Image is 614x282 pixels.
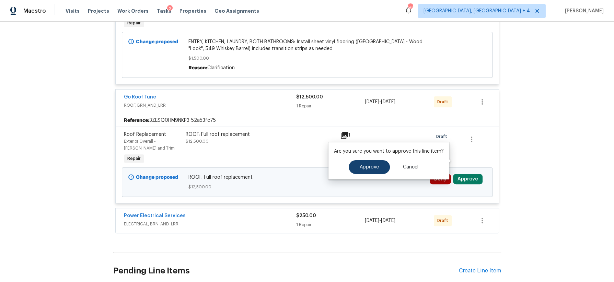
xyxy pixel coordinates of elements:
[436,133,450,140] span: Draft
[188,174,426,181] span: ROOF: Full roof replacement
[381,218,395,223] span: [DATE]
[188,38,426,52] span: ENTRY, KITCHEN, LAUNDRY, BOTH BATHROOMS: Install sheet vinyl flooring ([GEOGRAPHIC_DATA] - Wood "...
[88,8,109,14] span: Projects
[424,8,530,14] span: [GEOGRAPHIC_DATA], [GEOGRAPHIC_DATA] + 4
[167,5,173,12] div: 2
[116,114,499,127] div: 3ZESQ0HM9NKP3-52a53fc75
[124,95,156,99] a: Go Roof Tune
[124,132,166,137] span: Roof Replacement
[381,99,395,104] span: [DATE]
[188,184,426,190] span: $12,500.00
[365,218,379,223] span: [DATE]
[124,102,296,109] span: ROOF, BRN_AND_LRR
[124,221,296,227] span: ELECTRICAL, BRN_AND_LRR
[392,160,429,174] button: Cancel
[136,39,178,44] b: Change proposed
[340,131,367,139] div: 1
[136,175,178,180] b: Change proposed
[125,20,143,26] span: Repair
[403,165,418,170] span: Cancel
[365,99,379,104] span: [DATE]
[157,9,171,13] span: Tasks
[125,155,143,162] span: Repair
[296,213,316,218] span: $250.00
[365,217,395,224] span: -
[296,221,365,228] div: 1 Repair
[296,103,365,109] div: 1 Repair
[186,139,209,143] span: $12,500.00
[334,148,444,155] p: Are you sure you want to approve this line item?
[437,98,451,105] span: Draft
[349,160,390,174] button: Approve
[66,8,80,14] span: Visits
[186,131,336,138] div: ROOF: Full roof replacement
[207,66,235,70] span: Clarification
[215,8,259,14] span: Geo Assignments
[437,217,451,224] span: Draft
[453,174,483,184] button: Approve
[188,66,207,70] span: Reason:
[23,8,46,14] span: Maestro
[179,8,206,14] span: Properties
[124,117,149,124] b: Reference:
[562,8,604,14] span: [PERSON_NAME]
[296,95,323,99] span: $12,500.00
[365,98,395,105] span: -
[117,8,149,14] span: Work Orders
[124,213,186,218] a: Power Electrical Services
[459,268,501,274] div: Create Line Item
[408,4,413,11] div: 56
[360,165,379,170] span: Approve
[124,139,175,150] span: Exterior Overall - [PERSON_NAME] and Trim
[188,55,426,62] span: $1,500.00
